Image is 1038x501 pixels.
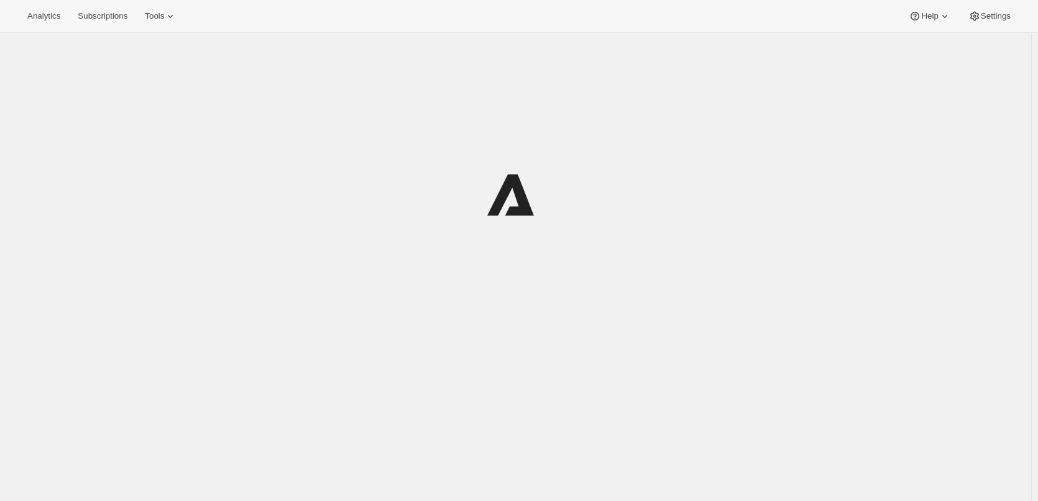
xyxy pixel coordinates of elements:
[27,11,60,21] span: Analytics
[901,7,958,25] button: Help
[981,11,1011,21] span: Settings
[145,11,164,21] span: Tools
[20,7,68,25] button: Analytics
[961,7,1018,25] button: Settings
[921,11,938,21] span: Help
[70,7,135,25] button: Subscriptions
[137,7,184,25] button: Tools
[78,11,127,21] span: Subscriptions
